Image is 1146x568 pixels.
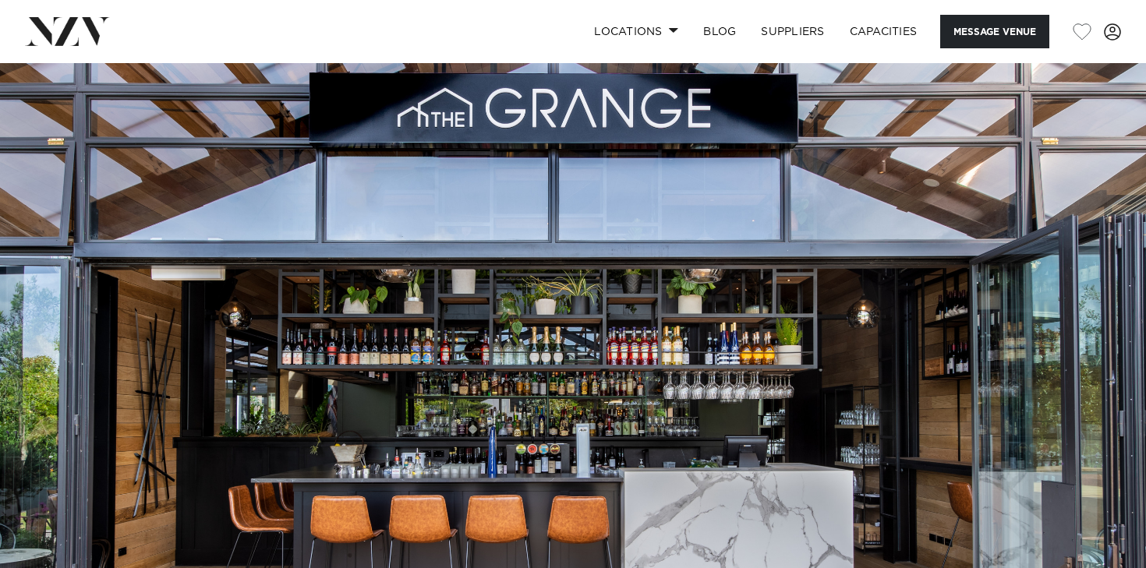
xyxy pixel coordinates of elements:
a: Capacities [837,15,930,48]
a: SUPPLIERS [748,15,837,48]
a: Locations [582,15,691,48]
button: Message Venue [940,15,1049,48]
img: nzv-logo.png [25,17,110,45]
a: BLOG [691,15,748,48]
